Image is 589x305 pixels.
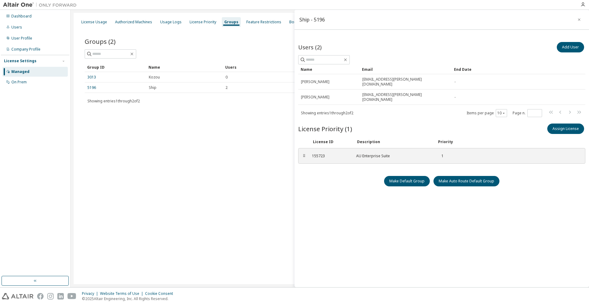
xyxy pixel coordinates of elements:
div: Users [11,25,22,30]
div: License Settings [4,59,37,63]
a: 3013 [87,75,96,80]
div: Dashboard [11,14,32,19]
span: Ship [149,85,156,90]
div: AU Enterprise Suite [356,154,430,158]
div: Borrow Settings [289,20,318,25]
div: ⠿ [302,154,306,158]
span: License Priority (1) [298,124,352,133]
div: License Priority [190,20,216,25]
div: Groups [224,20,238,25]
div: Company Profile [11,47,40,52]
div: 1 [437,154,444,158]
span: [EMAIL_ADDRESS][PERSON_NAME][DOMAIN_NAME] [362,92,449,102]
img: linkedin.svg [57,293,64,299]
span: [PERSON_NAME] [301,79,329,84]
span: Page n. [513,109,542,117]
span: Showing entries 1 through 2 of 2 [87,98,140,104]
div: End Date [454,64,568,74]
div: Priority [438,139,453,144]
div: Managed [11,69,29,74]
div: License Usage [81,20,107,25]
div: Cookie Consent [145,291,177,296]
div: User Profile [11,36,32,41]
button: Make Auto Route Default Group [433,176,499,186]
button: Assign License [547,124,584,134]
span: [PERSON_NAME] [301,95,329,100]
span: Showing entries 1 through 2 of 2 [301,110,353,116]
a: 5196 [87,85,96,90]
button: 10 [497,111,506,116]
div: Ship - 5196 [299,17,325,22]
span: Groups (2) [85,37,116,46]
button: Add User [557,42,584,52]
span: [EMAIL_ADDRESS][PERSON_NAME][DOMAIN_NAME] [362,77,449,87]
button: Make Default Group [384,176,430,186]
div: Name [301,64,357,74]
div: Feature Restrictions [246,20,281,25]
div: License ID [313,139,350,144]
div: Name [148,62,220,72]
img: facebook.svg [37,293,44,299]
img: youtube.svg [67,293,76,299]
span: - [454,95,456,100]
span: Users (2) [298,44,321,51]
img: Altair One [3,2,80,8]
span: Items per page [467,109,507,117]
div: On Prem [11,80,27,85]
img: altair_logo.svg [2,293,33,299]
div: Users [225,62,558,72]
div: Authorized Machines [115,20,152,25]
p: © 2025 Altair Engineering, Inc. All Rights Reserved. [82,296,177,301]
div: 155723 [312,154,349,158]
div: Usage Logs [160,20,182,25]
div: Email [362,64,449,74]
div: Website Terms of Use [100,291,145,296]
span: - [454,79,456,84]
div: Description [357,139,431,144]
span: 0 [225,75,228,80]
img: instagram.svg [47,293,54,299]
span: Kozou [149,75,160,80]
div: Group ID [87,62,144,72]
div: Privacy [82,291,100,296]
span: 2 [225,85,228,90]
